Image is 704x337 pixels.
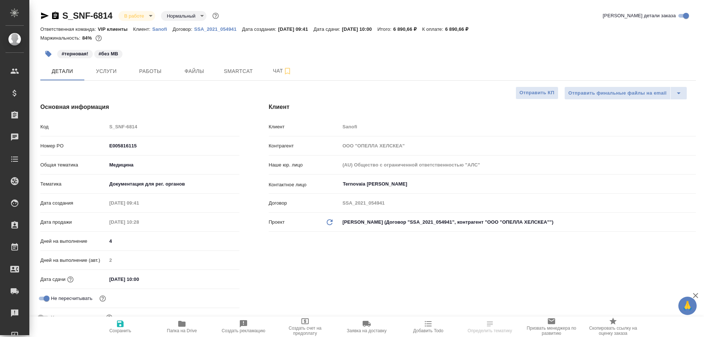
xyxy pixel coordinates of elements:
span: Определить тематику [467,328,512,333]
span: Услуги [89,67,124,76]
p: Дней на выполнение [40,238,107,245]
button: Сохранить [89,316,151,337]
p: Код [40,123,107,131]
button: Скопировать ссылку для ЯМессенджера [40,11,49,20]
a: SSA_2021_054941 [194,26,242,32]
p: 6 890,66 ₽ [445,26,474,32]
p: Дней на выполнение (авт.) [40,257,107,264]
p: Итого: [377,26,393,32]
p: Номер PO [40,142,107,150]
div: [PERSON_NAME] (Договор "SSA_2021_054941", контрагент "ООО "ОПЕЛЛА ХЕЛСКЕА"") [340,216,696,228]
button: Включи, если не хочешь, чтобы указанная дата сдачи изменилась после переставления заказа в 'Подтв... [98,294,107,303]
p: Проект [269,219,285,226]
input: Пустое поле [340,140,696,151]
span: Создать рекламацию [222,328,265,333]
button: В работе [122,13,146,19]
span: Призвать менеджера по развитию [525,326,578,336]
p: Дата создания [40,199,107,207]
span: Smartcat [221,67,256,76]
a: Sanofi [152,26,173,32]
div: В работе [118,11,155,21]
button: Скопировать ссылку на оценку заказа [582,316,644,337]
p: Клиент [269,123,340,131]
p: К оплате: [422,26,445,32]
button: Папка на Drive [151,316,213,337]
button: Призвать менеджера по развитию [521,316,582,337]
span: Отправить КП [520,89,554,97]
button: Создать рекламацию [213,316,274,337]
button: Доп статусы указывают на важность/срочность заказа [211,11,220,21]
input: ✎ Введи что-нибудь [107,140,239,151]
h4: Клиент [269,103,696,111]
a: S_SNF-6814 [62,11,113,21]
button: 893.99 RUB; [94,33,103,43]
span: Детали [45,67,80,76]
input: Пустое поле [340,121,696,132]
span: Файлы [177,67,212,76]
span: Отправить финальные файлы на email [568,89,667,98]
button: Open [692,183,693,185]
button: Выбери, если сб и вс нужно считать рабочими днями для выполнения заказа. [104,313,114,322]
div: split button [564,87,687,100]
p: [DATE] 09:41 [278,26,313,32]
svg: Подписаться [283,67,292,76]
span: [PERSON_NAME] детали заказа [603,12,676,19]
input: Пустое поле [107,121,239,132]
button: Определить тематику [459,316,521,337]
p: Контрагент [269,142,340,150]
span: Заявка на доставку [347,328,386,333]
p: #терновая! [62,50,88,58]
span: Добавить Todo [413,328,443,333]
p: Наше юр. лицо [269,161,340,169]
input: ✎ Введи что-нибудь [107,274,171,285]
span: Не пересчитывать [51,295,92,302]
span: Работы [133,67,168,76]
input: Пустое поле [107,198,171,208]
p: Дата создания: [242,26,278,32]
button: Если добавить услуги и заполнить их объемом, то дата рассчитается автоматически [66,275,75,284]
span: Чат [265,66,300,76]
span: Скопировать ссылку на оценку заказа [587,326,639,336]
input: ✎ Введи что-нибудь [107,236,239,246]
button: Отправить КП [516,87,558,99]
span: Создать счет на предоплату [279,326,331,336]
button: Создать счет на предоплату [274,316,336,337]
button: Заявка на доставку [336,316,397,337]
button: Скопировать ссылку [51,11,60,20]
span: 🙏 [681,298,694,314]
p: Дата сдачи [40,276,66,283]
p: Контактное лицо [269,181,340,188]
input: Пустое поле [340,160,696,170]
p: Ответственная команда: [40,26,98,32]
span: Сохранить [109,328,131,333]
p: Общая тематика [40,161,107,169]
button: Добавить тэг [40,46,56,62]
button: 🙏 [678,297,697,315]
p: Договор [269,199,340,207]
h4: Основная информация [40,103,239,111]
input: Пустое поле [107,217,171,227]
span: Папка на Drive [167,328,197,333]
input: Пустое поле [107,255,239,265]
p: Дата сдачи: [313,26,342,32]
p: #без МВ [99,50,118,58]
p: Дата продажи [40,219,107,226]
div: В работе [161,11,206,21]
p: 84% [82,35,93,41]
p: Тематика [40,180,107,188]
p: Маржинальность: [40,35,82,41]
button: Добавить Todo [397,316,459,337]
p: Клиент: [133,26,152,32]
p: 6 890,66 ₽ [393,26,422,32]
p: VIP клиенты [98,26,133,32]
p: Договор: [173,26,194,32]
span: Учитывать выходные [51,314,99,321]
input: Пустое поле [340,198,696,208]
div: Медицина [107,159,239,171]
button: Отправить финальные файлы на email [564,87,671,100]
span: терновая! [56,50,93,56]
button: Нормальный [165,13,198,19]
p: [DATE] 10:00 [342,26,378,32]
